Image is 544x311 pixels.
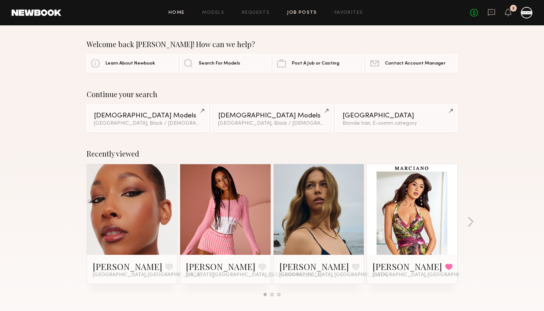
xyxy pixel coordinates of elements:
span: Search For Models [199,61,240,66]
span: [GEOGRAPHIC_DATA], [GEOGRAPHIC_DATA] [279,272,387,278]
a: Post A Job or Casting [273,54,364,72]
a: [PERSON_NAME] [186,261,256,272]
div: [GEOGRAPHIC_DATA], Black / [DEMOGRAPHIC_DATA] [94,121,202,126]
div: [GEOGRAPHIC_DATA] [342,112,450,119]
span: [GEOGRAPHIC_DATA], [GEOGRAPHIC_DATA] [93,272,201,278]
a: [GEOGRAPHIC_DATA]Blonde hair, E-comm category [335,104,457,132]
a: Contact Account Manager [366,54,457,72]
div: Welcome back [PERSON_NAME]! How can we help? [87,40,458,49]
a: Search For Models [180,54,271,72]
a: Job Posts [287,11,317,15]
div: Recently viewed [87,149,458,158]
div: [DEMOGRAPHIC_DATA] Models [218,112,326,119]
a: Home [169,11,185,15]
a: [DEMOGRAPHIC_DATA] Models[GEOGRAPHIC_DATA], Black / [DEMOGRAPHIC_DATA] [211,104,333,132]
a: Learn About Newbook [87,54,178,72]
a: [PERSON_NAME] [93,261,162,272]
span: Learn About Newbook [105,61,155,66]
a: [PERSON_NAME] [279,261,349,272]
span: [US_STATE][GEOGRAPHIC_DATA], [GEOGRAPHIC_DATA] [186,272,321,278]
a: [DEMOGRAPHIC_DATA] Models[GEOGRAPHIC_DATA], Black / [DEMOGRAPHIC_DATA] [87,104,209,132]
div: Blonde hair, E-comm category [342,121,450,126]
a: Favorites [335,11,363,15]
div: [GEOGRAPHIC_DATA], Black / [DEMOGRAPHIC_DATA] [218,121,326,126]
span: [GEOGRAPHIC_DATA], [GEOGRAPHIC_DATA] [373,272,481,278]
a: [PERSON_NAME] [373,261,442,272]
a: Requests [242,11,270,15]
div: 2 [512,7,515,11]
span: Post A Job or Casting [292,61,339,66]
div: Continue your search [87,90,458,99]
a: Models [202,11,224,15]
div: [DEMOGRAPHIC_DATA] Models [94,112,202,119]
span: Contact Account Manager [385,61,445,66]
